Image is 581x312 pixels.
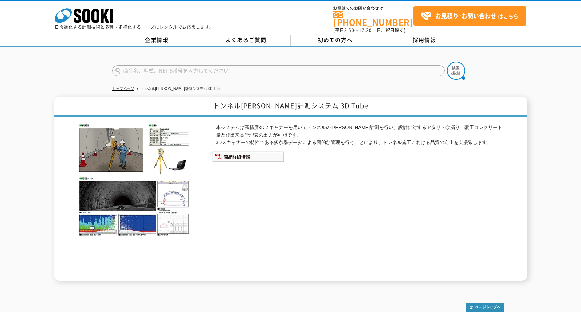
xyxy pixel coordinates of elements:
[447,62,465,80] img: btn_search.png
[413,6,526,26] a: お見積り･お問い合わせはこちら
[216,124,504,147] p: 本システムは高精度3Dスキャナーを用いてトンネルの[PERSON_NAME]計測を行い、設計に対するアタリ・余掘り、覆工コンクリート量及び出来高管理表の出力が可能です。 3Dスキャナーの特性であ...
[333,6,413,11] span: お電話でのお問い合わせは
[135,85,222,93] li: トンネル[PERSON_NAME]計測システム 3D Tube
[112,35,201,46] a: 企業情報
[212,151,284,162] img: 商品詳細情報システム
[435,11,496,20] strong: お見積り･お問い合わせ
[112,65,445,76] input: 商品名、型式、NETIS番号を入力してください
[55,25,214,29] p: 日々進化する計測技術と多種・多様化するニーズにレンタルでお応えします。
[318,36,353,44] span: 初めての方へ
[333,11,413,26] a: [PHONE_NUMBER]
[54,97,527,117] h1: トンネル[PERSON_NAME]計測システム 3D Tube
[201,35,291,46] a: よくあるご質問
[212,155,284,161] a: 商品詳細情報システム
[291,35,380,46] a: 初めての方へ
[333,27,405,34] span: (平日 ～ 土日、祝日除く)
[359,27,372,34] span: 17:30
[380,35,469,46] a: 採用情報
[112,87,134,91] a: トップページ
[421,11,518,22] span: はこちら
[78,124,191,237] img: トンネル内空計測システム 3D Tube
[344,27,354,34] span: 8:50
